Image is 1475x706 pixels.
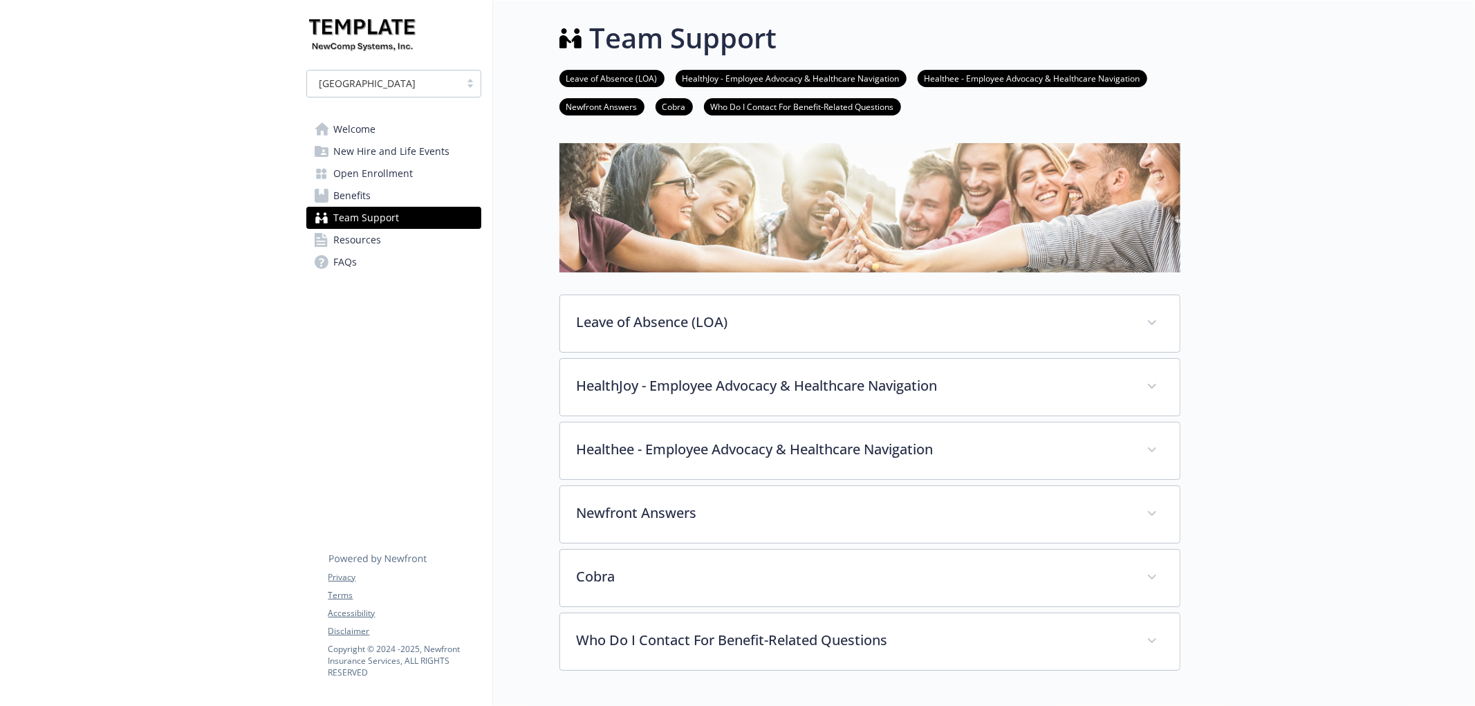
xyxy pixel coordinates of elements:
[560,359,1180,416] div: HealthJoy - Employee Advocacy & Healthcare Navigation
[328,589,481,602] a: Terms
[334,229,382,251] span: Resources
[918,71,1147,84] a: Healthee - Employee Advocacy & Healthcare Navigation
[577,630,1130,651] p: Who Do I Contact For Benefit-Related Questions
[328,607,481,620] a: Accessibility
[334,185,371,207] span: Benefits
[328,625,481,638] a: Disclaimer
[704,100,901,113] a: Who Do I Contact For Benefit-Related Questions
[577,312,1130,333] p: Leave of Absence (LOA)
[334,140,450,162] span: New Hire and Life Events
[314,76,453,91] span: [GEOGRAPHIC_DATA]
[676,71,907,84] a: HealthJoy - Employee Advocacy & Healthcare Navigation
[577,503,1130,523] p: Newfront Answers
[328,571,481,584] a: Privacy
[319,76,416,91] span: [GEOGRAPHIC_DATA]
[328,643,481,678] p: Copyright © 2024 - 2025 , Newfront Insurance Services, ALL RIGHTS RESERVED
[334,251,358,273] span: FAQs
[559,143,1180,272] img: team support page banner
[306,207,481,229] a: Team Support
[306,162,481,185] a: Open Enrollment
[559,100,644,113] a: Newfront Answers
[560,550,1180,606] div: Cobra
[306,229,481,251] a: Resources
[334,118,376,140] span: Welcome
[577,439,1130,460] p: Healthee - Employee Advocacy & Healthcare Navigation
[306,251,481,273] a: FAQs
[560,613,1180,670] div: Who Do I Contact For Benefit-Related Questions
[560,295,1180,352] div: Leave of Absence (LOA)
[306,185,481,207] a: Benefits
[559,71,665,84] a: Leave of Absence (LOA)
[577,375,1130,396] p: HealthJoy - Employee Advocacy & Healthcare Navigation
[577,566,1130,587] p: Cobra
[560,422,1180,479] div: Healthee - Employee Advocacy & Healthcare Navigation
[590,17,777,59] h1: Team Support
[560,486,1180,543] div: Newfront Answers
[334,162,414,185] span: Open Enrollment
[306,118,481,140] a: Welcome
[334,207,400,229] span: Team Support
[656,100,693,113] a: Cobra
[306,140,481,162] a: New Hire and Life Events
